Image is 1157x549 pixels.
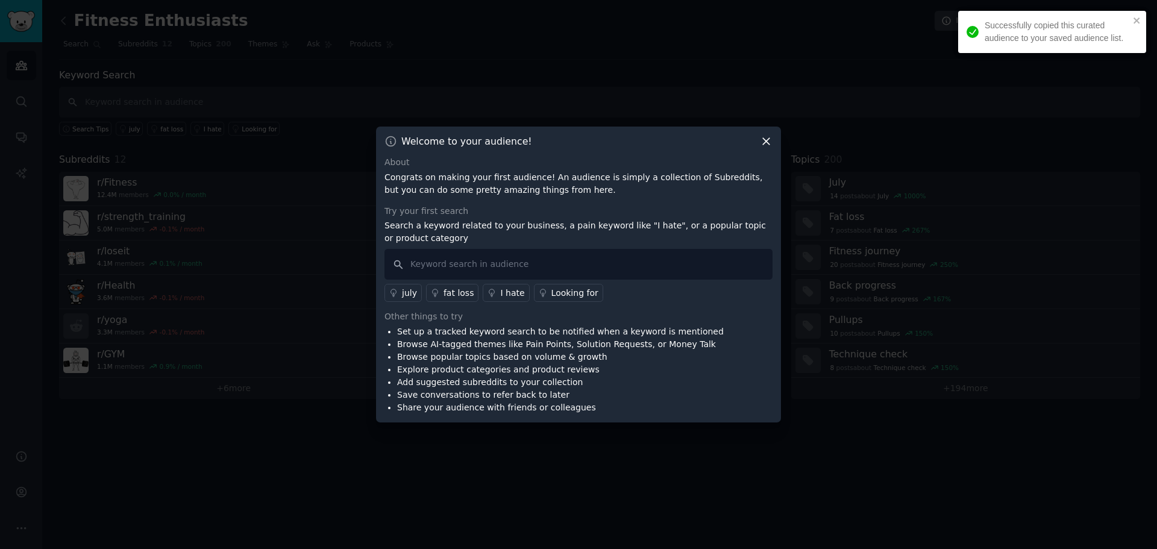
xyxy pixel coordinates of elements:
[397,401,724,414] li: Share your audience with friends or colleagues
[397,363,724,376] li: Explore product categories and product reviews
[397,338,724,351] li: Browse AI-tagged themes like Pain Points, Solution Requests, or Money Talk
[384,284,422,302] a: july
[426,284,479,302] a: fat loss
[384,219,773,245] p: Search a keyword related to your business, a pain keyword like "I hate", or a popular topic or pr...
[500,287,524,300] div: I hate
[384,310,773,323] div: Other things to try
[1133,16,1141,25] button: close
[402,287,417,300] div: july
[384,205,773,218] div: Try your first search
[551,287,598,300] div: Looking for
[397,325,724,338] li: Set up a tracked keyword search to be notified when a keyword is mentioned
[397,376,724,389] li: Add suggested subreddits to your collection
[384,249,773,280] input: Keyword search in audience
[384,156,773,169] div: About
[985,19,1129,45] div: Successfully copied this curated audience to your saved audience list.
[401,135,532,148] h3: Welcome to your audience!
[534,284,603,302] a: Looking for
[397,389,724,401] li: Save conversations to refer back to later
[483,284,529,302] a: I hate
[444,287,474,300] div: fat loss
[397,351,724,363] li: Browse popular topics based on volume & growth
[384,171,773,196] p: Congrats on making your first audience! An audience is simply a collection of Subreddits, but you...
